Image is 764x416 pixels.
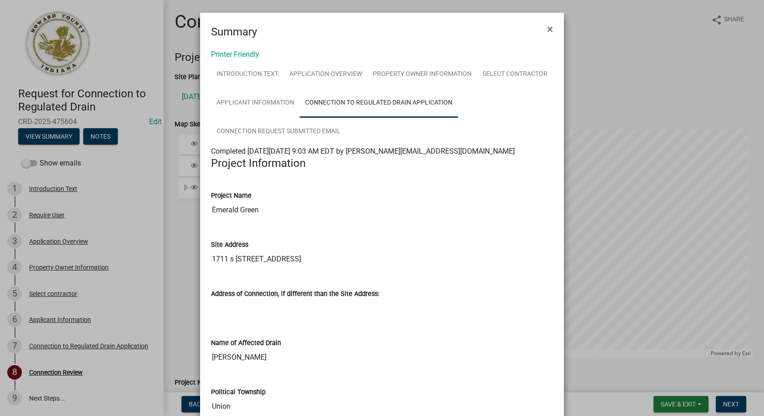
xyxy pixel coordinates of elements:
[477,60,553,89] a: Select contractor
[540,16,560,42] button: Close
[211,193,251,199] label: Project Name
[211,291,379,297] label: Address of Connection, if different than the Site Address:
[211,117,346,146] a: Connection Request Submitted Email
[211,89,300,118] a: Applicant Information
[211,60,284,89] a: Introduction Text
[211,340,281,346] label: Name of Affected Drain
[211,242,248,248] label: Site Address
[211,389,266,396] label: Political Township
[211,50,259,59] a: Printer Friendly
[547,23,553,35] span: ×
[300,89,458,118] a: Connection to Regulated Drain Application
[211,157,553,170] h4: Project Information
[367,60,477,89] a: Property Owner Information
[211,24,257,40] h4: Summary
[211,147,515,155] span: Completed [DATE][DATE] 9:03 AM EDT by [PERSON_NAME][EMAIL_ADDRESS][DOMAIN_NAME]
[284,60,367,89] a: Application Overview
